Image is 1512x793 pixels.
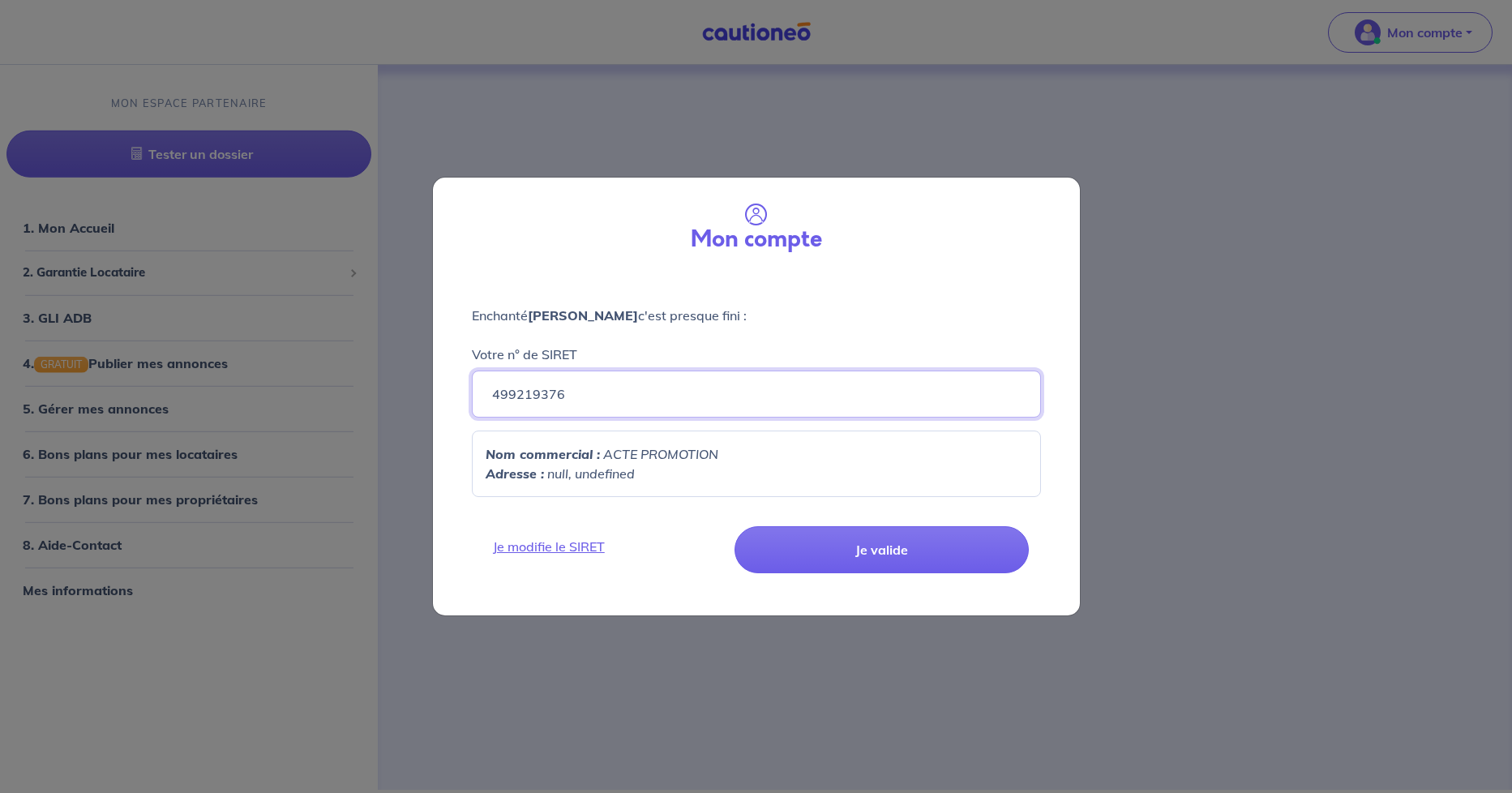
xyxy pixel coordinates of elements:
input: Ex : 4356797535 [472,371,1041,418]
a: Je modifie le SIRET [483,537,729,556]
p: Votre n° de SIRET [472,345,577,364]
h3: Mon compte [691,226,822,254]
p: Enchanté c'est presque fini : [472,306,1041,325]
strong: Nom commercial : [486,446,600,462]
strong: Adresse : [486,465,544,482]
em: null, undefined [547,465,635,482]
em: ACTE PROMOTION [603,446,718,462]
strong: [PERSON_NAME] [528,307,638,324]
button: Je valide [735,526,1029,573]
